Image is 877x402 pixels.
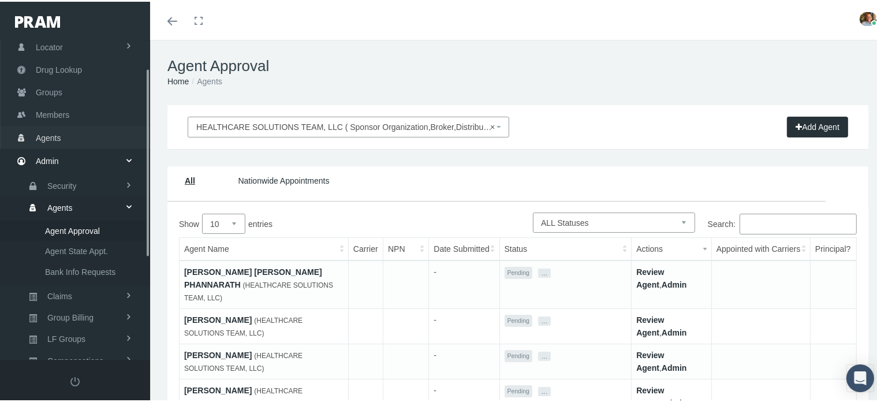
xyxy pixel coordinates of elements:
span: Compensations [47,349,103,369]
th: Appointed with Carriers: activate to sort column ascending [711,236,810,259]
span: Groups [36,80,62,102]
span: Locator [36,35,63,57]
a: Review Agent [636,266,664,288]
th: Carrier [348,236,383,259]
a: [PERSON_NAME] [184,349,252,358]
button: ... [538,315,551,324]
span: Pending [505,384,533,396]
img: PRAM_20_x_78.png [15,14,60,26]
th: Agent Name: activate to sort column ascending [180,236,348,259]
span: Pending [505,348,533,360]
span: × [490,119,499,132]
a: Admin [662,326,687,336]
span: Drug Lookup [36,57,82,79]
span: Security [47,174,77,194]
td: - [429,259,499,307]
span: LF Groups [47,327,85,347]
span: Pending [505,265,533,277]
span: Bank Info Requests [45,260,115,280]
span: Agent State Appt. [45,240,108,259]
li: Agents [189,73,222,86]
button: ... [538,385,551,394]
span: HEALTHCARE SOLUTIONS TEAM, LLC ( Sponsor Organization,Broker,Distribution Partner ) [196,119,494,132]
a: [PERSON_NAME] [PERSON_NAME] PHANNARATH [184,266,322,288]
img: S_Profile_Picture_15241.jpg [860,10,877,24]
button: ... [538,350,551,359]
button: ... [538,267,551,276]
th: NPN: activate to sort column ascending [383,236,429,259]
label: Search: [708,212,857,233]
td: , [632,259,711,307]
td: - [429,343,499,378]
th: Date Submitted: activate to sort column ascending [429,236,499,259]
a: Review Agent [636,314,664,336]
span: (HEALTHCARE SOLUTIONS TEAM, LLC) [184,280,333,300]
button: Add Agent [787,115,848,136]
span: Members [36,102,69,124]
span: HEALTHCARE SOLUTIONS TEAM, LLC ( Sponsor Organization,Broker,Distribution Partner ) [188,115,509,136]
h1: Agent Approval [167,55,868,73]
a: All [185,174,195,184]
td: , [632,307,711,343]
a: Home [167,75,189,84]
input: Search: [740,212,857,233]
td: , [632,343,711,378]
span: Agents [47,196,73,216]
label: Show entries [179,212,518,232]
span: Agent Approval [45,219,100,239]
span: Pending [505,313,533,325]
a: Admin [662,362,687,371]
a: [PERSON_NAME] [184,314,252,323]
th: Status: activate to sort column ascending [499,236,632,259]
a: Admin [662,278,687,288]
div: Open Intercom Messenger [846,363,874,390]
select: Showentries [202,212,245,232]
th: Actions [632,236,711,259]
a: Review Agent [636,349,664,371]
span: Claims [47,285,72,304]
span: Agents [36,125,61,147]
span: Group Billing [47,306,94,326]
a: Nationwide Appointments [238,174,330,184]
a: [PERSON_NAME] [184,384,252,393]
td: - [429,307,499,343]
span: Admin [36,148,59,170]
th: Principal? [811,236,857,259]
